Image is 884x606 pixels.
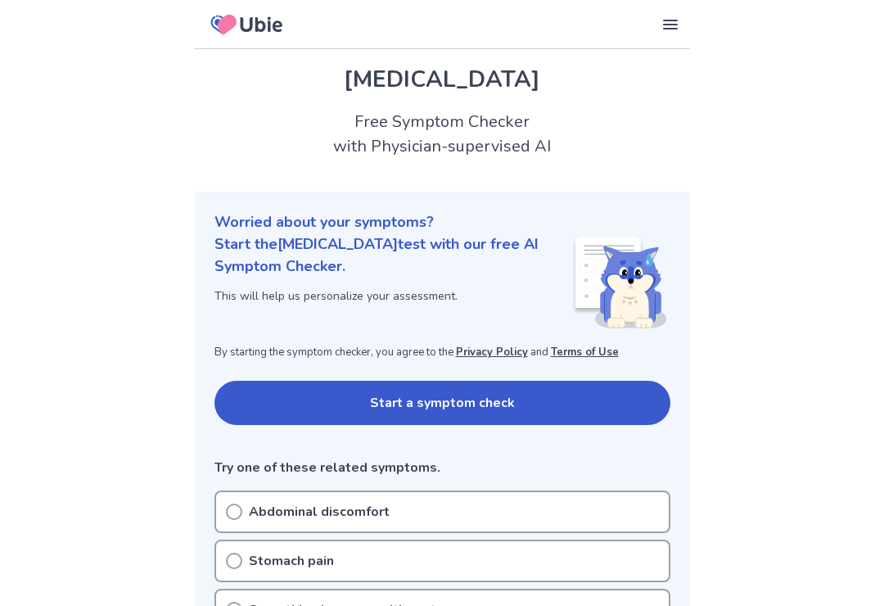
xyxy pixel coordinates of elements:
[249,551,334,571] p: Stomach pain
[214,345,670,361] p: By starting the symptom checker, you agree to the and
[214,458,670,477] p: Try one of these related symptoms.
[551,345,619,360] a: Terms of Use
[214,287,572,305] p: This will help us personalize your assessment.
[195,110,690,159] h2: Free Symptom Checker with Physician-supervised AI
[214,62,670,97] h1: [MEDICAL_DATA]
[249,502,390,522] p: Abdominal discomfort
[214,211,670,233] p: Worried about your symptoms?
[456,345,528,360] a: Privacy Policy
[214,381,670,425] button: Start a symptom check
[214,233,572,278] p: Start the [MEDICAL_DATA] test with our free AI Symptom Checker.
[572,237,667,328] img: Shiba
